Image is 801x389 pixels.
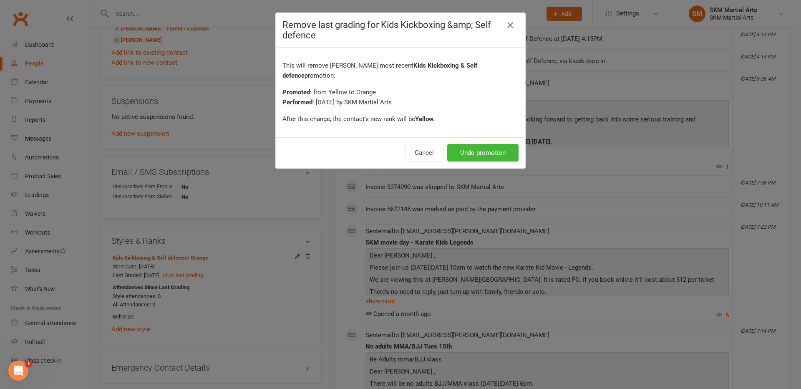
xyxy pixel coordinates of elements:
span: This will remove [PERSON_NAME] most recent promotion: [282,62,477,79]
strong: Yellow [415,115,433,123]
span: After this change, the contact's new rank will be . [282,115,435,123]
iframe: Intercom live chat [8,361,28,381]
button: Cancel [405,144,443,162]
strong: Performed [282,99,312,106]
strong: Promoted [282,88,310,96]
span: : from Yellow to Orange : [DATE] by SKM Martial Arts [282,88,392,106]
h4: Remove last grading for Kids Kickboxing &amp; Self defence [282,20,519,40]
button: Undo promotion [447,144,519,162]
button: Close [504,18,517,32]
span: 1 [25,361,32,367]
